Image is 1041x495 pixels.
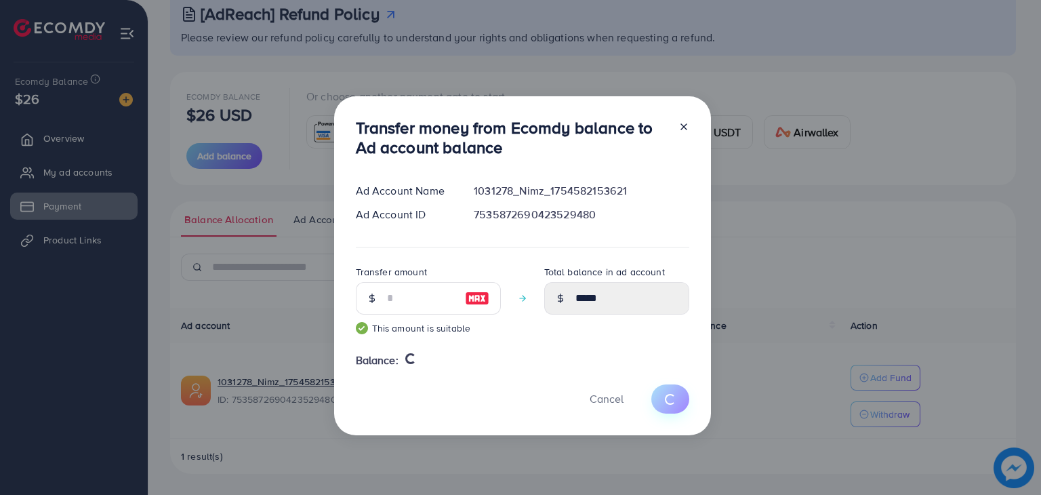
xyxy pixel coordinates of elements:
[356,353,399,368] span: Balance:
[345,207,464,222] div: Ad Account ID
[465,290,489,306] img: image
[345,183,464,199] div: Ad Account Name
[356,321,501,335] small: This amount is suitable
[356,265,427,279] label: Transfer amount
[356,322,368,334] img: guide
[356,118,668,157] h3: Transfer money from Ecomdy balance to Ad account balance
[590,391,624,406] span: Cancel
[463,207,699,222] div: 7535872690423529480
[544,265,665,279] label: Total balance in ad account
[573,384,640,414] button: Cancel
[463,183,699,199] div: 1031278_Nimz_1754582153621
